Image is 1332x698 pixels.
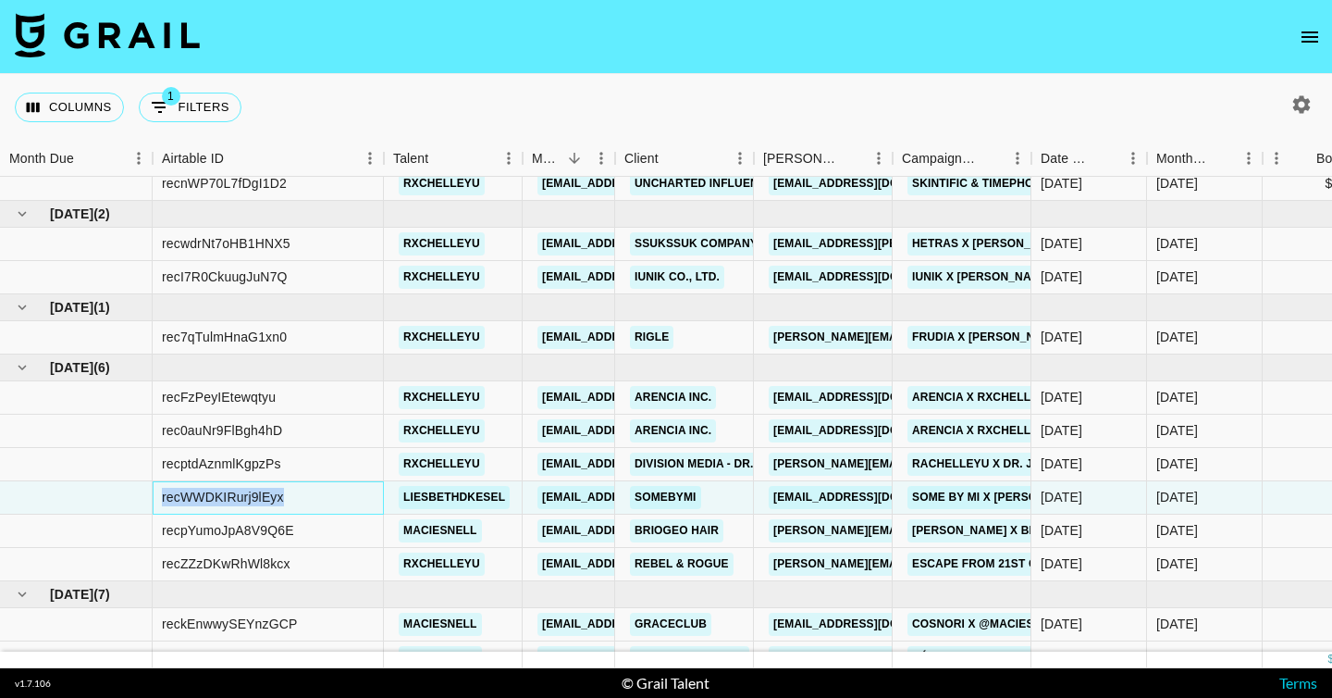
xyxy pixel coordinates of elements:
[769,326,1070,349] a: [PERSON_NAME][EMAIL_ADDRESS][DOMAIN_NAME]
[907,266,1205,289] a: iUNIK x [PERSON_NAME] 2025 Q2 Collaboration
[907,553,1088,576] a: Escape From 21st Century
[902,141,978,177] div: Campaign (Type)
[630,419,716,442] a: Arencia Inc.
[399,486,510,509] a: liesbethdkesel
[537,266,745,289] a: [EMAIL_ADDRESS][DOMAIN_NAME]
[537,613,745,636] a: [EMAIL_ADDRESS][DOMAIN_NAME]
[162,234,290,253] div: recwdrNt7oHB1HNX5
[537,519,745,542] a: [EMAIL_ADDRESS][DOMAIN_NAME]
[537,386,745,409] a: [EMAIL_ADDRESS][DOMAIN_NAME]
[93,298,110,317] span: ( 1 )
[399,326,485,349] a: rxchelleyu
[630,613,711,636] a: GRACECLUB
[399,419,485,442] a: rxchelleyu
[93,358,110,377] span: ( 6 )
[356,144,384,172] button: Menu
[162,268,288,286] div: recI7R0CkuugJuN7Q
[1156,615,1198,633] div: Jul '25
[399,453,485,476] a: rxchelleyu
[1291,19,1328,56] button: open drawer
[769,232,1070,256] a: [EMAIL_ADDRESS][PERSON_NAME][DOMAIN_NAME]
[9,355,35,380] button: hide children
[50,585,93,604] span: [DATE]
[1263,144,1290,172] button: Menu
[624,141,659,177] div: Client
[537,486,745,509] a: [EMAIL_ADDRESS][DOMAIN_NAME]
[153,141,384,177] div: Airtable ID
[630,553,734,576] a: Rebel & Rogue
[622,674,709,692] div: © Grail Talent
[399,613,482,636] a: maciesnell
[15,678,51,690] div: v 1.7.106
[1041,488,1082,506] div: 6/3/2025
[1156,268,1198,286] div: Apr '25
[769,386,976,409] a: [EMAIL_ADDRESS][DOMAIN_NAME]
[125,144,153,172] button: Menu
[162,521,294,540] div: recpYumoJpA8V9Q6E
[893,141,1031,177] div: Campaign (Type)
[399,232,485,256] a: rxchelleyu
[630,646,749,669] a: OneFluential Inc
[224,145,250,171] button: Sort
[1093,145,1119,171] button: Sort
[399,172,485,195] a: rxchelleyu
[1031,141,1147,177] div: Date Created
[865,144,893,172] button: Menu
[1156,648,1198,667] div: Jul '25
[399,266,485,289] a: rxchelleyu
[1041,521,1082,540] div: 6/16/2025
[769,172,976,195] a: [EMAIL_ADDRESS][DOMAIN_NAME]
[162,455,281,473] div: recptdAznmlKgpzPs
[9,141,74,177] div: Month Due
[162,174,287,193] div: recnWP70L7fDgI1D2
[1041,268,1082,286] div: 4/24/2025
[139,93,241,122] button: Show filters
[630,172,787,195] a: Uncharted Influencer
[907,613,1068,636] a: COSNORI x @maciesnell
[162,615,297,633] div: reckEnwwySEYnzGCP
[1156,388,1198,406] div: Jun '25
[1041,328,1082,346] div: 5/26/2025
[1156,421,1198,440] div: Jun '25
[15,13,200,57] img: Grail Talent
[1156,521,1198,540] div: Jun '25
[1156,488,1198,506] div: Jun '25
[1209,145,1235,171] button: Sort
[1041,421,1082,440] div: 6/3/2025
[630,386,716,409] a: Arencia Inc.
[93,585,110,604] span: ( 7 )
[1235,144,1263,172] button: Menu
[907,172,1058,195] a: SKINTIFIC & TIMEPHORIA
[726,144,754,172] button: Menu
[907,486,1093,509] a: SOME BY MI x [PERSON_NAME]
[537,453,745,476] a: [EMAIL_ADDRESS][DOMAIN_NAME]
[495,144,523,172] button: Menu
[532,141,561,177] div: Manager
[907,419,1058,442] a: Arencia X rxchelleyu
[630,326,673,349] a: Rigle
[1041,455,1082,473] div: 6/3/2025
[907,326,1068,349] a: Frudia x [PERSON_NAME]
[769,419,976,442] a: [EMAIL_ADDRESS][DOMAIN_NAME]
[537,172,745,195] a: [EMAIL_ADDRESS][DOMAIN_NAME]
[162,388,276,406] div: recFzPeyIEtewqtyu
[587,144,615,172] button: Menu
[537,326,745,349] a: [EMAIL_ADDRESS][DOMAIN_NAME]
[907,519,1079,542] a: [PERSON_NAME] x Briogeo
[769,553,1070,576] a: [PERSON_NAME][EMAIL_ADDRESS][DOMAIN_NAME]
[162,141,224,177] div: Airtable ID
[428,145,454,171] button: Sort
[1156,455,1198,473] div: Jun '25
[1041,615,1082,633] div: 7/28/2025
[162,328,287,346] div: rec7qTulmHnaG1xn0
[1156,555,1198,573] div: Jun '25
[162,87,180,106] span: 1
[50,205,93,223] span: [DATE]
[399,386,485,409] a: rxchelleyu
[93,205,110,223] span: ( 2 )
[1279,674,1317,692] a: Terms
[630,266,724,289] a: IUNIK Co., Ltd.
[1156,141,1209,177] div: Month Due
[9,581,35,607] button: hide children
[907,232,1072,256] a: Hetras x [PERSON_NAME]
